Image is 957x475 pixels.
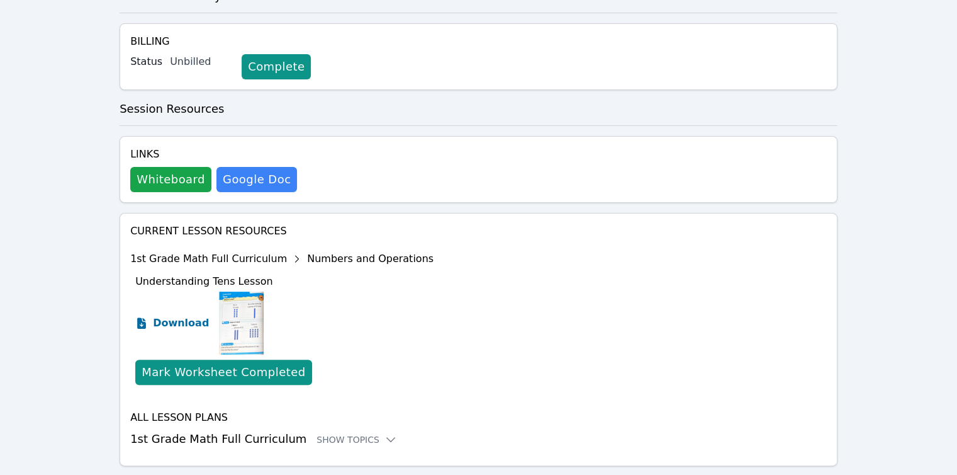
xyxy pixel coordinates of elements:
[135,292,209,355] a: Download
[130,54,162,69] label: Status
[130,167,211,192] button: Whiteboard
[120,100,837,118] h3: Session Resources
[316,433,397,446] button: Show Topics
[216,167,297,192] a: Google Doc
[142,363,305,381] div: Mark Worksheet Completed
[130,249,434,269] div: 1st Grade Math Full Curriculum Numbers and Operations
[219,292,264,355] img: Understanding Tens Lesson
[242,54,311,79] a: Complete
[170,54,232,69] div: Unbilled
[130,410,827,425] h4: All Lesson Plans
[130,34,827,49] h4: Billing
[130,430,827,448] h3: 1st Grade Math Full Curriculum
[135,360,311,385] button: Mark Worksheet Completed
[130,147,297,162] h4: Links
[153,316,209,331] span: Download
[130,224,827,239] h4: Current Lesson Resources
[135,275,273,287] span: Understanding Tens Lesson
